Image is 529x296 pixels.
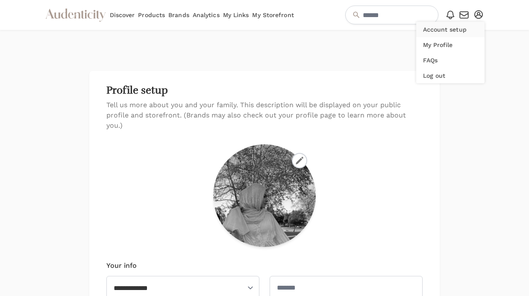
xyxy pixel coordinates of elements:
[106,100,423,131] h5: Tell us more about you and your family. This description will be displayed on your public profile...
[416,37,485,53] a: My Profile
[416,22,485,37] a: Account setup
[292,153,307,168] label: Change photo
[213,144,316,247] img: Profile picture
[106,85,423,97] h2: Profile setup
[106,261,137,271] h4: Your info
[416,53,485,68] a: FAQs
[416,68,485,83] button: Log out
